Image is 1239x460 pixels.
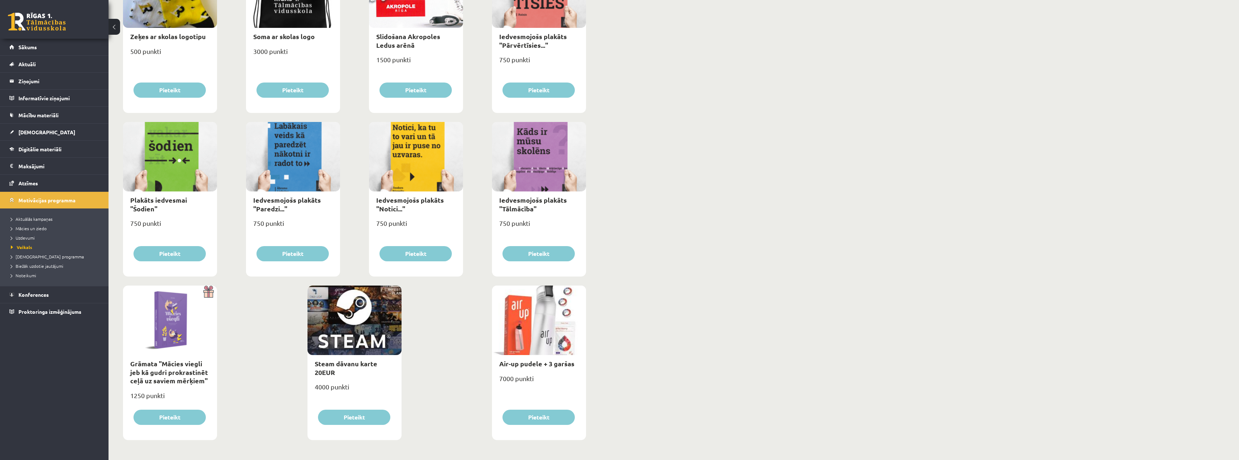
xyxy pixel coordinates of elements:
[11,225,101,232] a: Mācies un ziedo
[502,246,575,261] button: Pieteikt
[18,180,38,186] span: Atzīmes
[9,303,99,320] a: Proktoringa izmēģinājums
[9,192,99,208] a: Motivācijas programma
[130,359,208,385] a: Grāmata "Mācies viegli jeb kā gudri prokrastinēt ceļā uz saviem mērķiem"
[11,216,101,222] a: Aktuālās kampaņas
[369,217,463,235] div: 750 punkti
[256,246,329,261] button: Pieteikt
[18,44,37,50] span: Sākums
[201,286,217,298] img: Dāvana ar pārsteigumu
[492,372,586,391] div: 7000 punkti
[9,90,99,106] a: Informatīvie ziņojumi
[133,83,206,98] button: Pieteikt
[376,32,440,49] a: Slidošana Akropoles Ledus arēnā
[123,389,217,408] div: 1250 punkti
[18,73,99,89] legend: Ziņojumi
[18,129,75,135] span: [DEMOGRAPHIC_DATA]
[9,141,99,157] a: Digitālie materiāli
[9,73,99,89] a: Ziņojumi
[133,410,206,425] button: Pieteikt
[123,45,217,63] div: 500 punkti
[8,13,66,31] a: Rīgas 1. Tālmācības vidusskola
[18,158,99,174] legend: Maksājumi
[11,235,35,241] span: Uzdevumi
[9,158,99,174] a: Maksājumi
[499,196,567,212] a: Iedvesmojošs plakāts "Tālmācība"
[307,381,402,399] div: 4000 punkti
[9,39,99,55] a: Sākums
[499,32,567,49] a: Iedvesmojošs plakāts "Pārvērtīsies..."
[253,32,315,41] a: Soma ar skolas logo
[11,263,63,269] span: Biežāk uzdotie jautājumi
[18,197,76,203] span: Motivācijas programma
[18,61,36,67] span: Aktuāli
[130,32,206,41] a: Zeķes ar skolas logotipu
[315,359,377,376] a: Steam dāvanu karte 20EUR
[11,244,32,250] span: Veikals
[11,235,101,241] a: Uzdevumi
[18,291,49,298] span: Konferences
[246,45,340,63] div: 3000 punkti
[18,146,61,152] span: Digitālie materiāli
[499,359,574,368] a: Air-up pudele + 3 garšas
[376,196,444,212] a: Iedvesmojošs plakāts "Notici..."
[18,308,81,315] span: Proktoringa izmēģinājums
[492,54,586,72] div: 750 punkti
[11,273,36,278] span: Noteikumi
[318,410,390,425] button: Pieteikt
[492,217,586,235] div: 750 punkti
[18,90,99,106] legend: Informatīvie ziņojumi
[11,244,101,250] a: Veikals
[246,217,340,235] div: 750 punkti
[9,286,99,303] a: Konferences
[11,272,101,279] a: Noteikumi
[253,196,321,212] a: Iedvesmojošs plakāts "Paredzi..."
[11,216,52,222] span: Aktuālās kampaņas
[256,83,329,98] button: Pieteikt
[11,263,101,269] a: Biežāk uzdotie jautājumi
[11,254,84,259] span: [DEMOGRAPHIC_DATA] programma
[9,107,99,123] a: Mācību materiāli
[379,246,452,261] button: Pieteikt
[18,112,59,118] span: Mācību materiāli
[11,253,101,260] a: [DEMOGRAPHIC_DATA] programma
[369,54,463,72] div: 1500 punkti
[502,83,575,98] button: Pieteikt
[130,196,187,212] a: Plakāts iedvesmai "Šodien"
[11,225,47,231] span: Mācies un ziedo
[9,56,99,72] a: Aktuāli
[133,246,206,261] button: Pieteikt
[9,124,99,140] a: [DEMOGRAPHIC_DATA]
[379,83,452,98] button: Pieteikt
[502,410,575,425] button: Pieteikt
[123,217,217,235] div: 750 punkti
[9,175,99,191] a: Atzīmes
